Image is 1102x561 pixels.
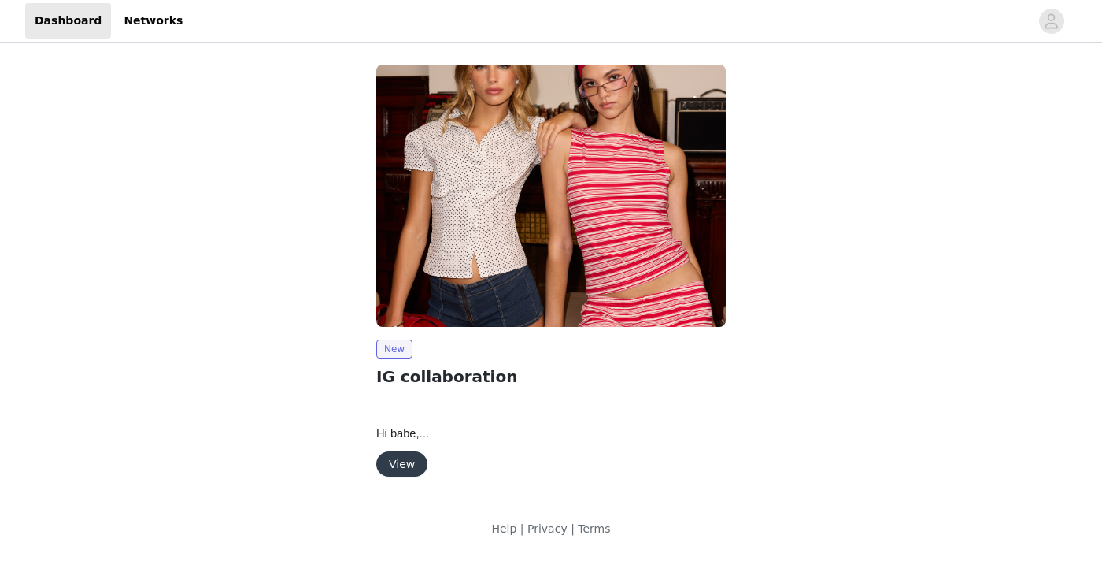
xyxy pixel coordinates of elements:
[491,522,516,535] a: Help
[376,427,430,440] span: Hi babe,
[376,451,427,477] button: View
[571,522,575,535] span: |
[114,3,192,39] a: Networks
[376,65,726,327] img: Edikted
[376,459,427,470] a: View
[527,522,568,535] a: Privacy
[25,3,111,39] a: Dashboard
[1044,9,1059,34] div: avatar
[520,522,524,535] span: |
[578,522,610,535] a: Terms
[376,340,412,359] span: New
[376,365,726,388] h2: IG collaboration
